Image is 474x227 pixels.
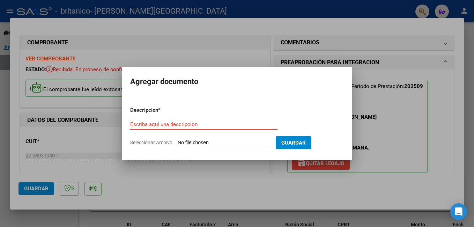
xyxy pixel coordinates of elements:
h2: Agregar documento [130,75,344,88]
div: Open Intercom Messenger [450,203,467,220]
p: Descripcion [130,106,194,114]
span: Seleccionar Archivo [130,140,172,145]
button: Guardar [276,136,311,149]
span: Guardar [281,140,306,146]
